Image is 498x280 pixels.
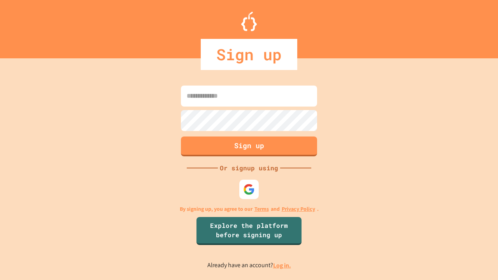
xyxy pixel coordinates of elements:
[207,261,291,270] p: Already have an account?
[180,205,319,213] p: By signing up, you agree to our and .
[254,205,269,213] a: Terms
[201,39,297,70] div: Sign up
[241,12,257,31] img: Logo.svg
[273,261,291,269] a: Log in.
[433,215,490,248] iframe: chat widget
[282,205,315,213] a: Privacy Policy
[465,249,490,272] iframe: chat widget
[181,136,317,156] button: Sign up
[218,163,280,173] div: Or signup using
[196,217,302,245] a: Explore the platform before signing up
[243,184,255,195] img: google-icon.svg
